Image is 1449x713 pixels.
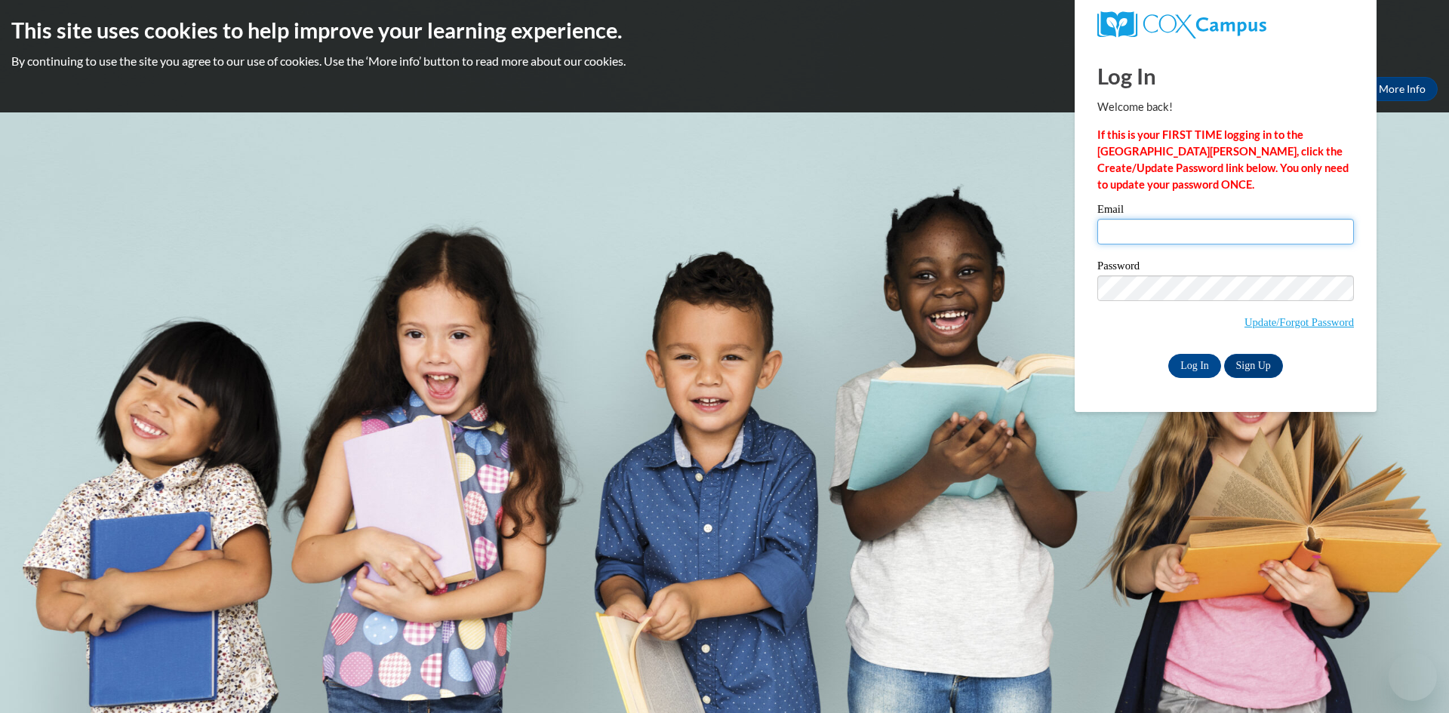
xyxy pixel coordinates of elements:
[1097,204,1354,219] label: Email
[1097,60,1354,91] h1: Log In
[1367,77,1438,101] a: More Info
[1224,354,1283,378] a: Sign Up
[11,15,1438,45] h2: This site uses cookies to help improve your learning experience.
[11,53,1438,69] p: By continuing to use the site you agree to our use of cookies. Use the ‘More info’ button to read...
[1097,128,1349,191] strong: If this is your FIRST TIME logging in to the [GEOGRAPHIC_DATA][PERSON_NAME], click the Create/Upd...
[1097,260,1354,275] label: Password
[1097,11,1354,38] a: COX Campus
[1097,11,1266,38] img: COX Campus
[1244,316,1354,328] a: Update/Forgot Password
[1097,99,1354,115] p: Welcome back!
[1168,354,1221,378] input: Log In
[1389,653,1437,701] iframe: Button to launch messaging window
